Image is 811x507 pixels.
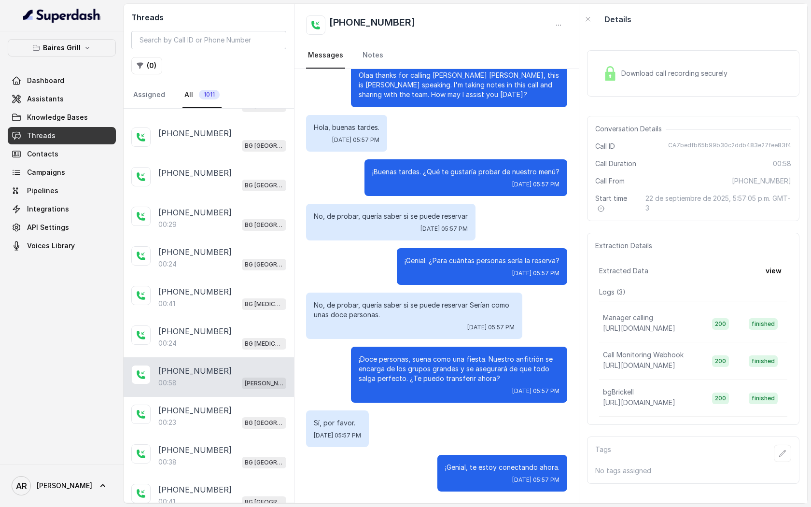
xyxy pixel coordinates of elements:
a: Threads [8,127,116,144]
span: [DATE] 05:57 PM [512,181,559,188]
a: Pipelines [8,182,116,199]
p: Manager calling [603,313,653,323]
p: 00:29 [158,220,177,229]
a: Dashboard [8,72,116,89]
button: view [760,262,787,280]
span: Conversation Details [595,124,666,134]
span: Voices Library [27,241,75,251]
span: 22 de septiembre de 2025, 5:57:05 p.m. GMT-3 [645,194,791,213]
p: 00:23 [158,418,176,427]
a: Assistants [8,90,116,108]
nav: Tabs [306,42,567,69]
span: Assistants [27,94,64,104]
a: All1011 [182,82,222,108]
span: 200 [712,355,729,367]
button: (0) [131,57,162,74]
p: [PERSON_NAME] [245,379,283,388]
span: finished [749,393,778,404]
p: ¡Buenas tardes. ¿Qué te gustaría probar de nuestro menú? [372,167,559,177]
span: Extraction Details [595,241,656,251]
a: Knowledge Bases [8,109,116,126]
p: bgBrickell [603,387,634,397]
p: [PHONE_NUMBER] [158,207,232,218]
span: Call ID [595,141,615,151]
span: [DATE] 05:57 PM [332,136,379,144]
span: finished [749,318,778,330]
p: BG [MEDICAL_DATA] [245,339,283,349]
span: Extracted Data [599,266,648,276]
p: [PHONE_NUMBER] [158,286,232,297]
span: Pipelines [27,186,58,196]
span: [DATE] 05:57 PM [512,476,559,484]
span: [URL][DOMAIN_NAME] [603,361,675,369]
p: Call Monitoring Webhook [603,350,684,360]
img: light.svg [23,8,101,23]
span: [DATE] 05:57 PM [467,324,515,331]
a: Voices Library [8,237,116,254]
p: No, de probar, quería saber si se puede reservar [314,211,468,221]
a: Integrations [8,200,116,218]
p: Hola, buenas tardes. [314,123,379,132]
span: [PHONE_NUMBER] [732,176,791,186]
p: [PHONE_NUMBER] [158,167,232,179]
p: Olaa thanks for calling [PERSON_NAME] [PERSON_NAME], this is [PERSON_NAME] speaking. I'm taking n... [359,70,559,99]
span: [DATE] 05:57 PM [512,269,559,277]
span: [DATE] 05:57 PM [420,225,468,233]
img: Lock Icon [603,66,617,81]
p: ¡Genial. ¿Para cuántas personas sería la reserva? [405,256,559,266]
a: Assigned [131,82,167,108]
span: 200 [712,318,729,330]
p: Sí, por favor. [314,418,361,428]
text: AR [16,481,27,491]
p: [PHONE_NUMBER] [158,246,232,258]
a: Messages [306,42,345,69]
span: CA7bedfb65b99b30c2ddb483e27fee83f4 [668,141,791,151]
p: 00:38 [158,457,177,467]
a: [PERSON_NAME] [8,472,116,499]
p: Baires Grill [43,42,81,54]
span: Call From [595,176,625,186]
p: [PHONE_NUMBER] [158,444,232,456]
p: No, de probar, quería saber si se puede reservar Serían como unas doce personas. [314,300,515,320]
span: [DATE] 05:57 PM [512,387,559,395]
h2: Threads [131,12,286,23]
span: Threads [27,131,56,141]
p: BG [GEOGRAPHIC_DATA] [245,418,283,428]
p: [PHONE_NUMBER] [158,365,232,377]
span: 200 [712,393,729,404]
span: API Settings [27,223,69,232]
nav: Tabs [131,82,286,108]
p: [PHONE_NUMBER] [158,127,232,139]
span: Call Duration [595,159,636,169]
span: Download call recording securely [621,69,731,78]
p: No tags assigned [595,466,791,476]
span: Knowledge Bases [27,113,88,122]
a: Contacts [8,145,116,163]
p: [PHONE_NUMBER] [158,325,232,337]
span: 1011 [199,90,220,99]
span: Contacts [27,149,58,159]
span: [URL][DOMAIN_NAME] [603,398,675,407]
p: BG [GEOGRAPHIC_DATA] [245,458,283,467]
p: Logs ( 3 ) [599,287,787,297]
p: 00:24 [158,259,177,269]
p: 00:41 [158,299,175,309]
p: [PHONE_NUMBER] [158,405,232,416]
span: [URL][DOMAIN_NAME] [603,324,675,332]
a: Notes [361,42,385,69]
span: Dashboard [27,76,64,85]
p: BG [GEOGRAPHIC_DATA] [245,220,283,230]
p: BG [GEOGRAPHIC_DATA] [245,141,283,151]
p: 00:58 [158,378,177,388]
p: BG [GEOGRAPHIC_DATA] [245,497,283,507]
h2: [PHONE_NUMBER] [329,15,415,35]
p: ¡Genial, te estoy conectando ahora. [445,463,559,472]
span: finished [749,355,778,367]
a: Campaigns [8,164,116,181]
p: 00:24 [158,338,177,348]
p: 00:41 [158,497,175,507]
a: API Settings [8,219,116,236]
p: [PHONE_NUMBER] [158,484,232,495]
p: Details [604,14,631,25]
span: 00:58 [773,159,791,169]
